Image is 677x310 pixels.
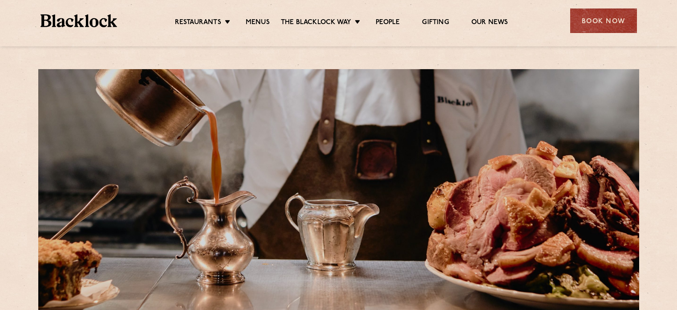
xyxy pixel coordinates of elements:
a: The Blacklock Way [281,18,351,28]
a: Menus [246,18,270,28]
a: People [376,18,400,28]
img: BL_Textured_Logo-footer-cropped.svg [41,14,118,27]
a: Restaurants [175,18,221,28]
a: Gifting [422,18,449,28]
a: Our News [471,18,508,28]
div: Book Now [570,8,637,33]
